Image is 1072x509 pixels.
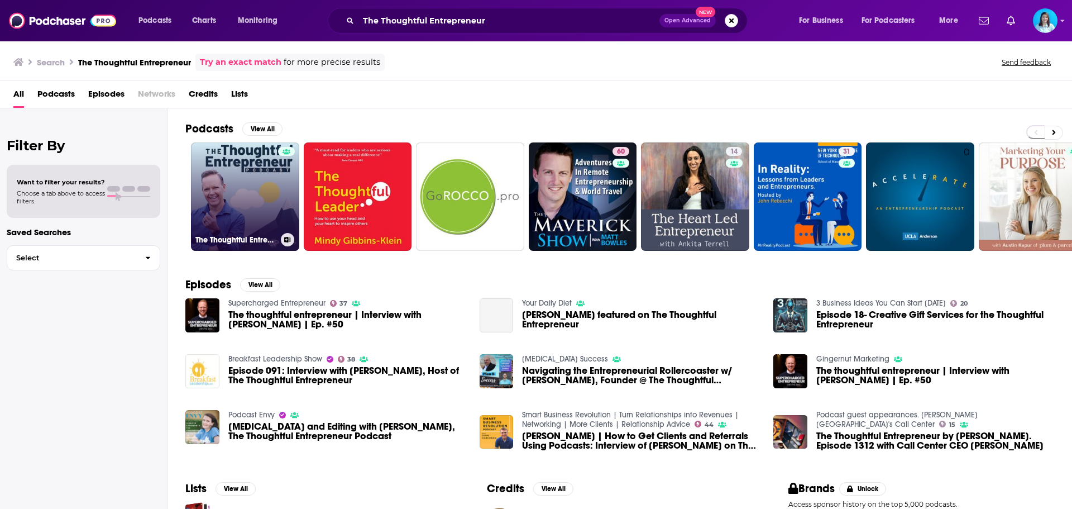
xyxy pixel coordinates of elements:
[799,13,843,28] span: For Business
[37,57,65,68] h3: Search
[7,137,160,154] h2: Filter By
[185,298,219,332] img: The thoughtful entrepreneur | Interview with Ian Seddon | Ep. #50
[1033,8,1057,33] button: Show profile menu
[487,482,524,496] h2: Credits
[854,12,931,30] button: open menu
[998,58,1054,67] button: Send feedback
[7,245,160,270] button: Select
[242,122,283,136] button: View All
[617,146,625,158] span: 60
[1033,8,1057,33] img: User Profile
[185,482,256,496] a: ListsView All
[960,301,968,306] span: 20
[816,298,946,308] a: 3 Business Ideas You Can Start Today
[7,254,136,261] span: Select
[131,12,186,30] button: open menu
[816,354,889,364] a: Gingernut Marketing
[612,147,629,156] a: 60
[773,354,807,388] img: The thoughtful entrepreneur | Interview with Ian Seddon | Ep. #50
[522,410,739,429] a: Smart Business Revolution | Turn Relationships into Revenues | Networking | More Clients | Relati...
[339,301,347,306] span: 37
[1002,11,1020,30] a: Show notifications dropdown
[487,482,573,496] a: CreditsView All
[284,56,380,69] span: for more precise results
[330,300,348,307] a: 37
[726,147,742,156] a: 14
[659,14,716,27] button: Open AdvancedNew
[974,11,993,30] a: Show notifications dropdown
[522,354,608,364] a: Plan B Success
[138,13,171,28] span: Podcasts
[480,354,514,388] a: Navigating the Entrepreneurial Rollercoaster w/ Stu Minshew, Founder @ The Thoughtful Entrepreneur
[862,13,915,28] span: For Podcasters
[192,13,216,28] span: Charts
[228,366,466,385] a: Episode 091: Interview with Jennifer Longworth, Host of The Thoughtful Entrepreneur
[17,189,105,205] span: Choose a tab above to access filters.
[964,147,970,246] div: 0
[730,146,738,158] span: 14
[773,298,807,332] a: Episode 18- Creative Gift Services for the Thoughtful Entrepreneur
[185,482,207,496] h2: Lists
[816,366,1054,385] a: The thoughtful entrepreneur | Interview with Ian Seddon | Ep. #50
[216,482,256,496] button: View All
[185,354,219,388] img: Episode 091: Interview with Jennifer Longworth, Host of The Thoughtful Entrepreneur
[641,142,749,251] a: 14
[843,146,850,158] span: 31
[185,122,233,136] h2: Podcasts
[185,278,280,292] a: EpisodesView All
[522,310,760,329] span: [PERSON_NAME] featured on The Thoughtful Entrepreneur
[338,8,758,34] div: Search podcasts, credits, & more...
[816,310,1054,329] a: Episode 18- Creative Gift Services for the Thoughtful Entrepreneur
[522,298,572,308] a: Your Daily Diet
[185,410,219,444] img: Impostor Syndrome and Editing with Jennifer Longworth, The Thoughtful Entrepreneur Podcast
[522,366,760,385] span: Navigating the Entrepreneurial Rollercoaster w/ [PERSON_NAME], Founder @ The Thoughtful Entrepreneur
[816,410,978,429] a: Podcast guest appearances. Richard Blank Costa Rica's Call Center
[138,85,175,108] span: Networks
[695,421,714,427] a: 44
[522,431,760,450] span: [PERSON_NAME] | How to Get Clients and Referrals Using Podcasts: Interview of [PERSON_NAME] on Th...
[13,85,24,108] a: All
[189,85,218,108] span: Credits
[480,415,514,449] img: John Corcoran | How to Get Clients and Referrals Using Podcasts: Interview of John Corcoran on Th...
[931,12,972,30] button: open menu
[78,57,191,68] h3: The Thoughtful Entrepreneur
[228,298,326,308] a: Supercharged Entrepreneur
[228,410,275,420] a: Podcast Envy
[950,300,968,307] a: 20
[533,482,573,496] button: View All
[9,10,116,31] img: Podchaser - Follow, Share and Rate Podcasts
[939,421,955,427] a: 15
[754,142,862,251] a: 31
[231,85,248,108] span: Lists
[529,142,637,251] a: 60
[522,431,760,450] a: John Corcoran | How to Get Clients and Referrals Using Podcasts: Interview of John Corcoran on Th...
[816,431,1054,450] a: The Thoughtful Entrepreneur by Josh Elledge. Episode 1312 with Call Center CEO Richard Blank
[358,12,659,30] input: Search podcasts, credits, & more...
[338,356,356,363] a: 38
[773,415,807,449] img: The Thoughtful Entrepreneur by Josh Elledge. Episode 1312 with Call Center CEO Richard Blank
[664,18,711,23] span: Open Advanced
[228,310,466,329] span: The thoughtful entrepreneur | Interview with [PERSON_NAME] | Ep. #50
[88,85,125,108] a: Episodes
[195,235,276,245] h3: The Thoughtful Entrepreneur
[185,278,231,292] h2: Episodes
[788,500,1054,508] p: Access sponsor history on the top 5,000 podcasts.
[696,7,716,17] span: New
[228,422,466,441] span: [MEDICAL_DATA] and Editing with [PERSON_NAME], The Thoughtful Entrepreneur Podcast
[228,366,466,385] span: Episode 091: Interview with [PERSON_NAME], Host of The Thoughtful Entrepreneur
[200,56,281,69] a: Try an exact match
[522,310,760,329] a: Sandra Elia featured on The Thoughtful Entrepreneur
[37,85,75,108] a: Podcasts
[949,422,955,427] span: 15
